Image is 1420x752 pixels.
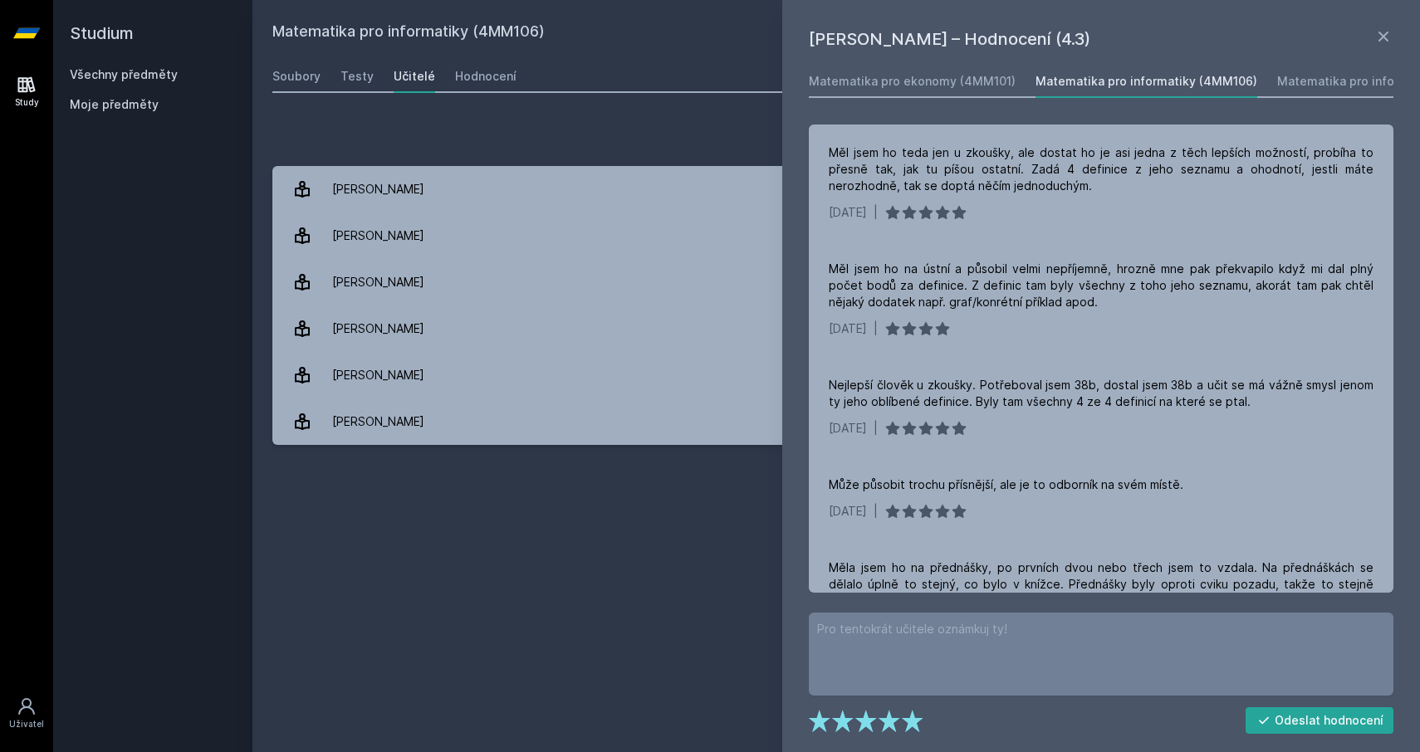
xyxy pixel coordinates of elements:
[332,312,424,345] div: [PERSON_NAME]
[272,20,1214,46] h2: Matematika pro informatiky (4MM106)
[332,173,424,206] div: [PERSON_NAME]
[829,204,867,221] div: [DATE]
[332,359,424,392] div: [PERSON_NAME]
[272,352,1400,398] a: [PERSON_NAME] 10 hodnocení 5.0
[3,688,50,739] a: Uživatel
[829,261,1373,310] div: Měl jsem ho na ústní a působil velmi nepříjemně, hrozně mne pak překvapilo když mi dal plný počet...
[394,68,435,85] div: Učitelé
[340,60,374,93] a: Testy
[455,68,517,85] div: Hodnocení
[272,259,1400,305] a: [PERSON_NAME] 6 hodnocení 4.3
[829,144,1373,194] div: Měl jsem ho teda jen u zkoušky, ale dostat ho je asi jedna z těch lepších možností, probíha to př...
[272,398,1400,445] a: [PERSON_NAME] 2 hodnocení 5.0
[272,60,321,93] a: Soubory
[272,166,1400,212] a: [PERSON_NAME] 4 hodnocení 5.0
[70,67,178,81] a: Všechny předměty
[874,204,878,221] div: |
[829,377,1373,410] div: Nejlepší člověk u zkoušky. Potřeboval jsem 38b, dostal jsem 38b a učit se má vážně smysl jenom ty...
[9,718,44,730] div: Uživatel
[3,66,50,117] a: Study
[272,212,1400,259] a: [PERSON_NAME] 8 hodnocení 1.0
[70,96,159,113] span: Moje předměty
[340,68,374,85] div: Testy
[829,420,867,437] div: [DATE]
[272,68,321,85] div: Soubory
[829,320,867,337] div: [DATE]
[874,420,878,437] div: |
[332,219,424,252] div: [PERSON_NAME]
[874,320,878,337] div: |
[15,96,39,109] div: Study
[455,60,517,93] a: Hodnocení
[394,60,435,93] a: Učitelé
[332,266,424,299] div: [PERSON_NAME]
[272,305,1400,352] a: [PERSON_NAME] 7 hodnocení 4.4
[332,405,424,438] div: [PERSON_NAME]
